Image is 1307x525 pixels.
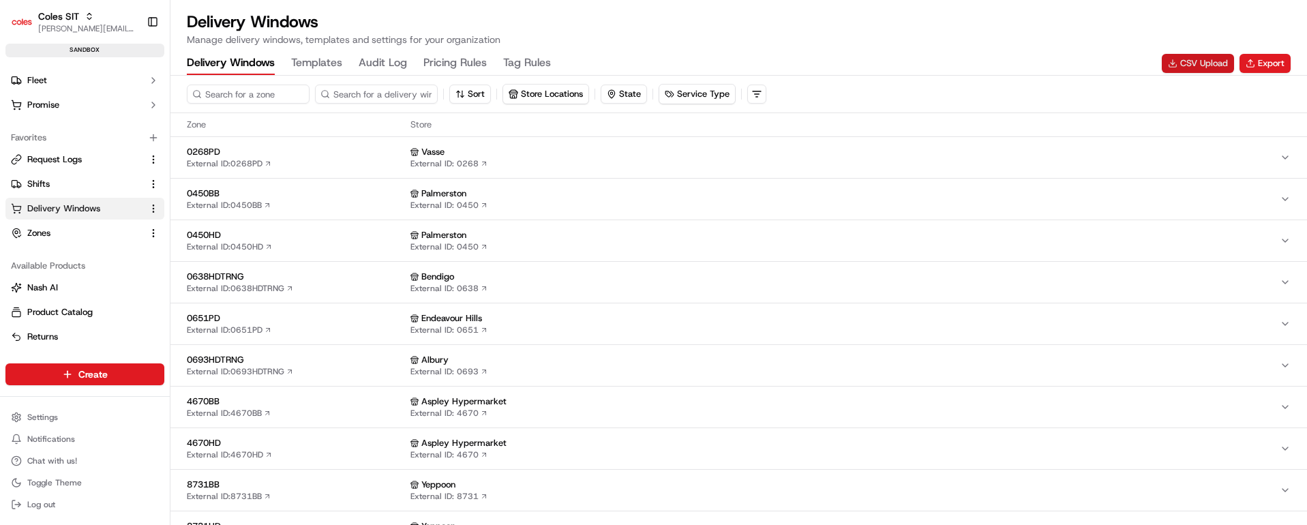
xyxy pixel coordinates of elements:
span: Bendigo [421,271,454,283]
a: External ID: 0638 [410,283,488,294]
span: 0651PD [187,312,405,325]
span: Vasse [421,146,445,158]
span: Create [78,367,108,381]
div: Start new chat [46,130,224,144]
span: Endeavour Hills [421,312,482,325]
input: Search for a delivery window [315,85,438,104]
h1: Delivery Windows [187,11,500,33]
button: 4670BBExternal ID:4670BB Aspley HypermarketExternal ID: 4670 [170,387,1307,427]
button: Chat with us! [5,451,164,470]
button: Nash AI [5,277,164,299]
button: Coles SITColes SIT[PERSON_NAME][EMAIL_ADDRESS][PERSON_NAME][PERSON_NAME][DOMAIN_NAME] [5,5,141,38]
span: Aspley Hypermarket [421,437,507,449]
button: Log out [5,495,164,514]
a: External ID:4670BB [187,408,271,419]
a: Delivery Windows [11,202,142,215]
a: External ID: 0651 [410,325,488,335]
span: Palmerston [421,229,466,241]
span: Delivery Windows [27,202,100,215]
span: Settings [27,412,58,423]
a: External ID: 0268 [410,158,488,169]
input: Got a question? Start typing here... [35,88,245,102]
button: Audit Log [359,52,407,75]
a: External ID: 0693 [410,366,488,377]
button: Returns [5,326,164,348]
span: Yeppoon [421,479,455,491]
button: CSV Upload [1162,54,1234,73]
a: 💻API Documentation [110,192,224,217]
a: External ID: 8731 [410,491,488,502]
span: 4670BB [187,395,405,408]
button: Request Logs [5,149,164,170]
a: External ID:0638HDTRNG [187,283,294,294]
button: 0638HDTRNGExternal ID:0638HDTRNG BendigoExternal ID: 0638 [170,262,1307,303]
button: Pricing Rules [423,52,487,75]
button: 0450HDExternal ID:0450HD PalmerstonExternal ID: 0450 [170,220,1307,261]
a: External ID: 4670 [410,449,488,460]
button: Zones [5,222,164,244]
button: Store Locations [502,84,589,104]
span: Request Logs [27,153,82,166]
span: Store [410,119,1291,131]
div: 📗 [14,199,25,210]
button: Tag Rules [503,52,551,75]
button: Create [5,363,164,385]
span: Toggle Theme [27,477,82,488]
span: Shifts [27,178,50,190]
a: External ID:4670HD [187,449,273,460]
span: 4670HD [187,437,405,449]
button: Sort [449,85,491,104]
a: Product Catalog [11,306,159,318]
a: 📗Knowledge Base [8,192,110,217]
span: Returns [27,331,58,343]
button: Coles SIT [38,10,79,23]
span: Zones [27,227,50,239]
button: Templates [291,52,342,75]
span: Fleet [27,74,47,87]
span: 0268PD [187,146,405,158]
button: 0450BBExternal ID:0450BB PalmerstonExternal ID: 0450 [170,179,1307,220]
span: 0638HDTRNG [187,271,405,283]
a: Shifts [11,178,142,190]
span: Zone [187,119,405,131]
a: Request Logs [11,153,142,166]
img: 1736555255976-a54dd68f-1ca7-489b-9aae-adbdc363a1c4 [14,130,38,155]
img: Nash [14,14,41,41]
span: API Documentation [129,198,219,211]
button: Promise [5,94,164,116]
span: Pylon [136,231,165,241]
button: 0268PDExternal ID:0268PD VasseExternal ID: 0268 [170,137,1307,178]
span: Nash AI [27,282,58,294]
button: 8731BBExternal ID:8731BB YeppoonExternal ID: 8731 [170,470,1307,511]
button: Service Type [659,85,735,104]
a: Zones [11,227,142,239]
a: External ID: 0450 [410,241,488,252]
button: Product Catalog [5,301,164,323]
button: Settings [5,408,164,427]
button: Delivery Windows [187,52,275,75]
a: External ID: 0450 [410,200,488,211]
button: Shifts [5,173,164,195]
span: Aspley Hypermarket [421,395,507,408]
a: External ID:0450HD [187,241,273,252]
span: Knowledge Base [27,198,104,211]
button: Toggle Theme [5,473,164,492]
a: External ID:0651PD [187,325,272,335]
a: External ID:0450BB [187,200,271,211]
button: Start new chat [232,134,248,151]
span: Promise [27,99,59,111]
a: External ID:0693HDTRNG [187,366,294,377]
span: Palmerston [421,187,466,200]
button: Fleet [5,70,164,91]
span: Notifications [27,434,75,445]
button: State [601,85,647,104]
button: Store Locations [503,85,588,104]
span: [PERSON_NAME][EMAIL_ADDRESS][PERSON_NAME][PERSON_NAME][DOMAIN_NAME] [38,23,136,34]
a: External ID:0268PD [187,158,272,169]
div: Available Products [5,255,164,277]
div: sandbox [5,44,164,57]
span: 8731BB [187,479,405,491]
button: 0693HDTRNGExternal ID:0693HDTRNG AlburyExternal ID: 0693 [170,345,1307,386]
